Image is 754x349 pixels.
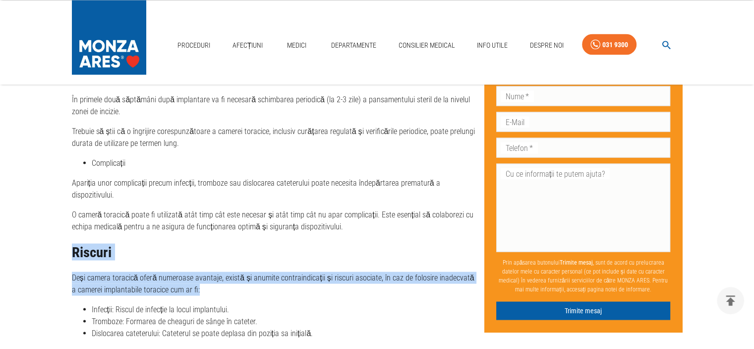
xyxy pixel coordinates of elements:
[526,35,568,55] a: Despre Noi
[473,35,512,55] a: Info Utile
[72,177,476,201] p: Apariția unor complicații precum infecții, tromboze sau dislocarea cateterului poate necesita înd...
[92,315,476,327] li: Tromboze: Formarea de cheaguri de sânge în cateter.
[92,327,476,339] li: Dislocarea cateterului: Cateterul se poate deplasa din poziția sa inițială.
[582,34,637,55] a: 031 9300
[72,272,476,295] p: Deși camera toracică oferă numeroase avantaje, există și anumite contraindicații și riscuri asoci...
[92,157,476,169] li: Complicații
[496,254,671,298] p: Prin apăsarea butonului , sunt de acord cu prelucrarea datelor mele cu caracter personal (ce pot ...
[72,209,476,232] p: O cameră toracică poate fi utilizată atât timp cât este necesar și atât timp cât nu apar complica...
[496,302,671,320] button: Trimite mesaj
[394,35,459,55] a: Consilier Medical
[327,35,380,55] a: Departamente
[602,38,628,51] div: 031 9300
[281,35,313,55] a: Medici
[72,125,476,149] p: Trebuie să știi că o îngrijire corespunzătoare a camerei toracice, inclusiv curățarea regulată și...
[174,35,214,55] a: Proceduri
[92,303,476,315] li: Infecții: Riscul de infecție la locul implantului.
[72,93,476,117] p: În primele două săptămâni după implantare va fi necesară schimbarea periodică (la 2-3 zile) a pan...
[717,287,744,314] button: delete
[229,35,267,55] a: Afecțiuni
[560,259,593,266] b: Trimite mesaj
[72,244,476,260] h2: Riscuri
